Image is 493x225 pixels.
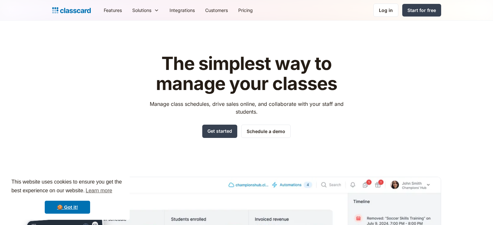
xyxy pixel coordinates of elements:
[132,7,151,14] div: Solutions
[200,3,233,17] a: Customers
[233,3,258,17] a: Pricing
[144,54,349,94] h1: The simplest way to manage your classes
[407,7,436,14] div: Start for free
[11,178,123,196] span: This website uses cookies to ensure you get the best experience on our website.
[402,4,441,17] a: Start for free
[373,4,398,17] a: Log in
[85,186,113,196] a: learn more about cookies
[202,125,237,138] a: Get started
[45,201,90,214] a: dismiss cookie message
[52,6,91,15] a: home
[241,125,291,138] a: Schedule a demo
[164,3,200,17] a: Integrations
[127,3,164,17] div: Solutions
[144,100,349,116] p: Manage class schedules, drive sales online, and collaborate with your staff and students.
[5,172,130,220] div: cookieconsent
[99,3,127,17] a: Features
[379,7,393,14] div: Log in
